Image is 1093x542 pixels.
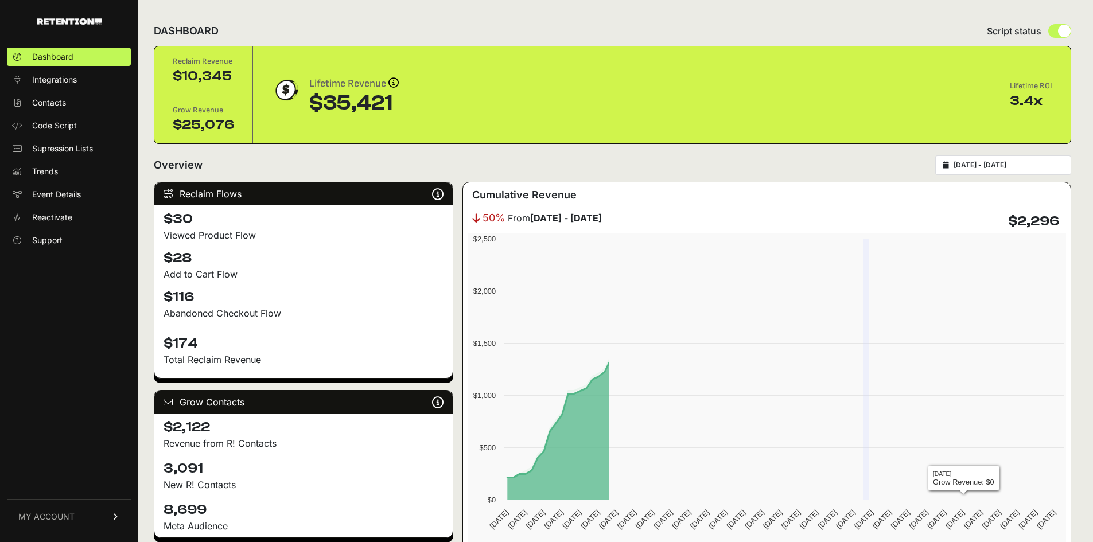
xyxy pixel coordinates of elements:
span: 50% [483,210,505,226]
span: Script status [987,24,1041,38]
h4: 8,699 [164,501,444,519]
a: Trends [7,162,131,181]
div: $10,345 [173,67,234,85]
span: MY ACCOUNT [18,511,75,522]
text: $0 [488,496,496,504]
a: Supression Lists [7,139,131,158]
text: [DATE] [506,508,528,531]
text: [DATE] [725,508,748,531]
strong: [DATE] - [DATE] [530,212,602,224]
text: [DATE] [926,508,948,531]
div: Lifetime ROI [1010,80,1052,92]
a: Reactivate [7,208,131,227]
a: Dashboard [7,48,131,66]
span: Reactivate [32,212,72,223]
span: Supression Lists [32,143,93,154]
text: [DATE] [962,508,985,531]
h4: $28 [164,249,444,267]
text: [DATE] [981,508,1003,531]
text: [DATE] [1017,508,1039,531]
div: $35,421 [309,92,399,115]
text: [DATE] [561,508,584,531]
span: Contacts [32,97,66,108]
text: $2,500 [473,235,496,243]
h4: $2,122 [164,418,444,436]
h3: Cumulative Revenue [472,187,577,203]
div: Reclaim Flows [154,182,453,205]
text: [DATE] [780,508,802,531]
div: Reclaim Revenue [173,56,234,67]
text: [DATE] [908,508,930,531]
h4: $116 [164,288,444,306]
span: Support [32,235,63,246]
text: $1,500 [473,339,496,348]
text: [DATE] [707,508,729,531]
text: [DATE] [670,508,693,531]
a: Support [7,231,131,249]
p: Total Reclaim Revenue [164,353,444,366]
text: [DATE] [744,508,766,531]
a: Contacts [7,93,131,112]
text: [DATE] [652,508,675,531]
text: [DATE] [835,508,857,531]
text: [DATE] [798,508,820,531]
img: dollar-coin-05c43ed7efb7bc0c12610022525b4bbbb207c7efeef5aecc26f025e68dcafac9.png [271,76,300,104]
div: 3.4x [1010,92,1052,110]
a: Code Script [7,116,131,135]
text: $500 [480,443,496,452]
a: Integrations [7,71,131,89]
text: [DATE] [689,508,711,531]
text: [DATE] [634,508,656,531]
text: [DATE] [1035,508,1057,531]
text: [DATE] [999,508,1021,531]
h4: $174 [164,327,444,353]
h2: DASHBOARD [154,23,219,39]
h4: $2,296 [1008,212,1059,231]
p: Revenue from R! Contacts [164,436,444,450]
text: [DATE] [944,508,966,531]
div: Grow Revenue [173,104,234,116]
text: [DATE] [543,508,565,531]
div: Viewed Product Flow [164,228,444,242]
text: [DATE] [871,508,893,531]
text: [DATE] [488,508,510,531]
text: [DATE] [853,508,875,531]
h2: Overview [154,157,203,173]
span: Code Script [32,120,77,131]
text: [DATE] [524,508,547,531]
text: [DATE] [616,508,638,531]
div: Grow Contacts [154,391,453,414]
p: New R! Contacts [164,478,444,492]
h4: 3,091 [164,459,444,478]
span: Event Details [32,189,81,200]
div: Add to Cart Flow [164,267,444,281]
text: [DATE] [761,508,784,531]
text: [DATE] [579,508,601,531]
div: Meta Audience [164,519,444,533]
a: MY ACCOUNT [7,499,131,534]
div: Lifetime Revenue [309,76,399,92]
img: Retention.com [37,18,102,25]
span: Trends [32,166,58,177]
text: $1,000 [473,391,496,400]
text: [DATE] [889,508,912,531]
div: $25,076 [173,116,234,134]
span: From [508,211,602,225]
span: Dashboard [32,51,73,63]
span: Integrations [32,74,77,85]
a: Event Details [7,185,131,204]
h4: $30 [164,210,444,228]
text: $2,000 [473,287,496,295]
div: Abandoned Checkout Flow [164,306,444,320]
text: [DATE] [816,508,839,531]
text: [DATE] [597,508,620,531]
